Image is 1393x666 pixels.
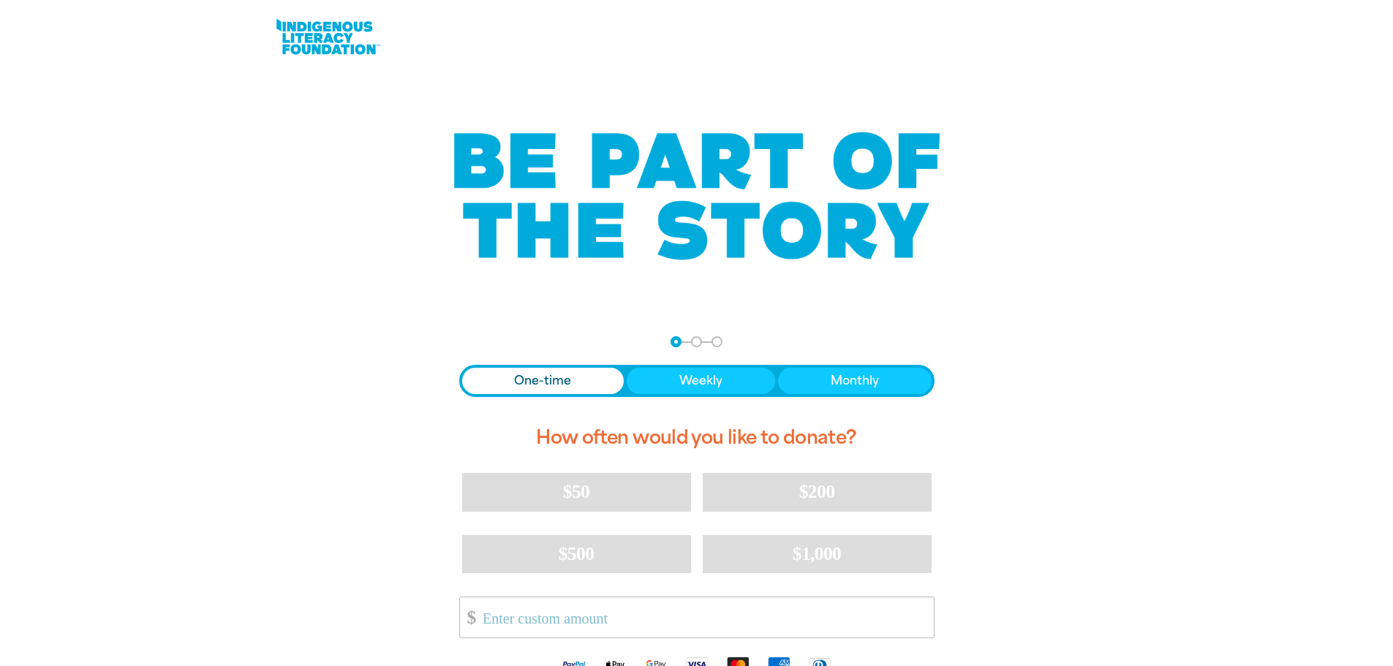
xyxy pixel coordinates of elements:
[462,535,691,573] button: $500
[703,535,932,573] button: $1,000
[462,473,691,511] button: $50
[459,365,935,397] div: Donation frequency
[711,336,722,347] button: Navigate to step 3 of 3 to enter your payment details
[831,372,879,390] span: Monthly
[559,543,594,564] span: $500
[703,473,932,511] button: $200
[627,368,775,394] button: Weekly
[459,415,935,461] h2: How often would you like to donate?
[462,368,624,394] button: One-time
[460,601,476,634] span: $
[441,103,953,290] img: Be part of the story
[671,336,682,347] button: Navigate to step 1 of 3 to enter your donation amount
[563,481,589,502] span: $50
[799,481,835,502] span: $200
[679,372,722,390] span: Weekly
[514,372,571,390] span: One-time
[778,368,932,394] button: Monthly
[793,543,842,564] span: $1,000
[472,597,933,637] input: Enter custom amount
[691,336,702,347] button: Navigate to step 2 of 3 to enter your details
